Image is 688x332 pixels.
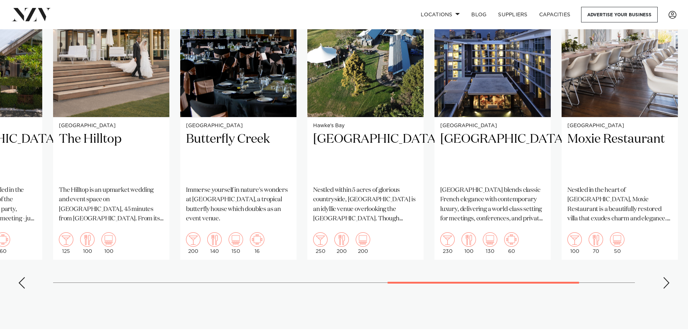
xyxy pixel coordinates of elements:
img: theatre.png [483,232,497,247]
div: 100 [80,232,95,254]
small: Hawke's Bay [313,123,418,129]
a: Locations [415,7,466,22]
div: 60 [504,232,519,254]
img: dining.png [207,232,222,247]
div: 230 [440,232,455,254]
p: Immerse yourself in nature's wonders at [GEOGRAPHIC_DATA], a tropical butterfly house which doubl... [186,186,291,224]
img: meeting.png [504,232,519,247]
a: Advertise your business [581,7,658,22]
img: nzv-logo.png [12,8,51,21]
div: 200 [186,232,200,254]
img: cocktail.png [59,232,73,247]
img: cocktail.png [313,232,328,247]
h2: [GEOGRAPHIC_DATA] [440,131,545,180]
p: [GEOGRAPHIC_DATA] blends classic French elegance with contemporary luxury, delivering a world-cla... [440,186,545,224]
img: cocktail.png [440,232,455,247]
img: dining.png [462,232,476,247]
div: 200 [334,232,349,254]
img: meeting.png [250,232,264,247]
div: 70 [589,232,603,254]
p: Nestled in the heart of [GEOGRAPHIC_DATA], Moxie Restaurant is a beautifully restored villa that ... [567,186,672,224]
div: 125 [59,232,73,254]
p: Nestled within 5 acres of glorious countryside, [GEOGRAPHIC_DATA] is an idyllic venue overlooking... [313,186,418,224]
small: [GEOGRAPHIC_DATA] [440,123,545,129]
small: [GEOGRAPHIC_DATA] [186,123,291,129]
img: theatre.png [356,232,370,247]
img: theatre.png [610,232,624,247]
a: SUPPLIERS [492,7,533,22]
img: cocktail.png [186,232,200,247]
div: 250 [313,232,328,254]
h2: Butterfly Creek [186,131,291,180]
img: theatre.png [229,232,243,247]
div: 200 [356,232,370,254]
a: BLOG [466,7,492,22]
h2: The Hilltop [59,131,164,180]
div: 16 [250,232,264,254]
div: 100 [101,232,116,254]
h2: [GEOGRAPHIC_DATA] [313,131,418,180]
div: 100 [462,232,476,254]
img: dining.png [80,232,95,247]
div: 100 [567,232,582,254]
p: The Hilltop is an upmarket wedding and event space on [GEOGRAPHIC_DATA], 45 minutes from [GEOGRAP... [59,186,164,224]
img: dining.png [334,232,349,247]
small: [GEOGRAPHIC_DATA] [567,123,672,129]
img: theatre.png [101,232,116,247]
div: 150 [229,232,243,254]
div: 140 [207,232,222,254]
div: 130 [483,232,497,254]
div: 50 [610,232,624,254]
small: [GEOGRAPHIC_DATA] [59,123,164,129]
img: cocktail.png [567,232,582,247]
a: Capacities [533,7,576,22]
h2: Moxie Restaurant [567,131,672,180]
img: dining.png [589,232,603,247]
